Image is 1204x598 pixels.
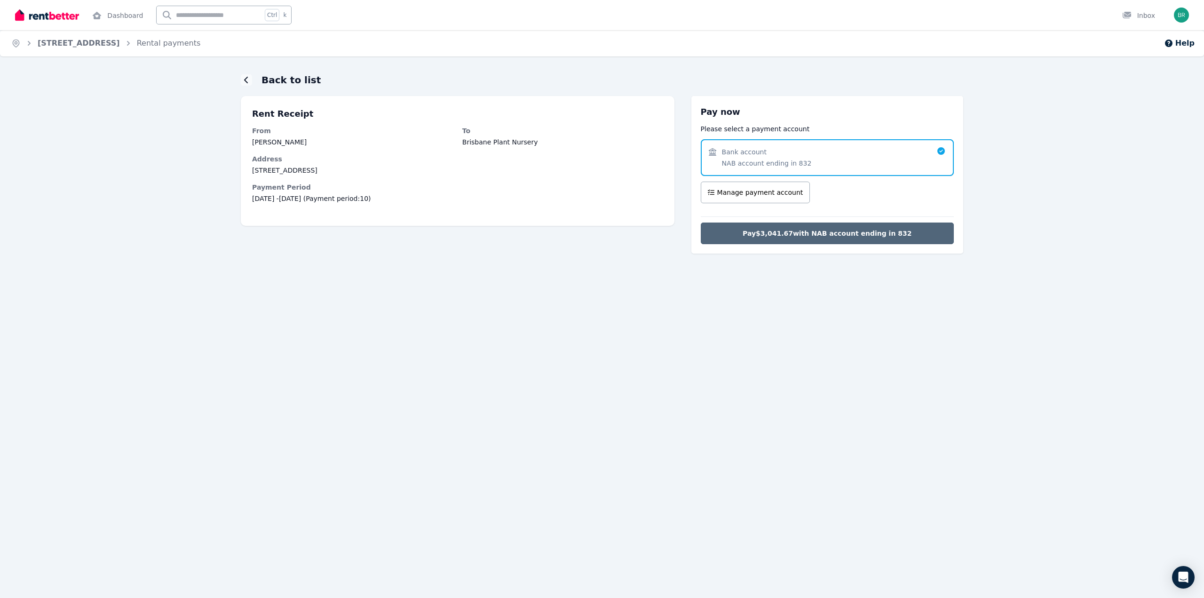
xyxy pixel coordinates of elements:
[1174,8,1189,23] img: Brisbane Plant Nursery
[252,183,663,192] dt: Payment Period
[15,8,79,22] img: RentBetter
[252,194,663,203] span: [DATE] - [DATE] (Payment period: 10 )
[261,73,321,87] h1: Back to list
[722,147,767,157] span: Bank account
[462,137,663,147] dd: Brisbane Plant Nursery
[1164,38,1195,49] button: Help
[252,107,663,120] p: Rent Receipt
[1172,566,1195,589] div: Open Intercom Messenger
[462,126,663,136] dt: To
[743,229,911,238] span: Pay $3,041.67 with NAB account ending in 832
[252,154,663,164] dt: Address
[722,159,812,168] span: NAB account ending in 832
[701,223,954,244] button: Pay$3,041.67with NAB account ending in 832
[252,126,453,136] dt: From
[252,166,663,175] dd: [STREET_ADDRESS]
[137,39,201,48] a: Rental payments
[265,9,279,21] span: Ctrl
[701,105,954,119] h3: Pay now
[701,182,810,203] button: Manage payment account
[717,188,803,197] span: Manage payment account
[1122,11,1155,20] div: Inbox
[38,39,120,48] a: [STREET_ADDRESS]
[701,124,954,134] p: Please select a payment account
[252,137,453,147] dd: [PERSON_NAME]
[283,11,286,19] span: k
